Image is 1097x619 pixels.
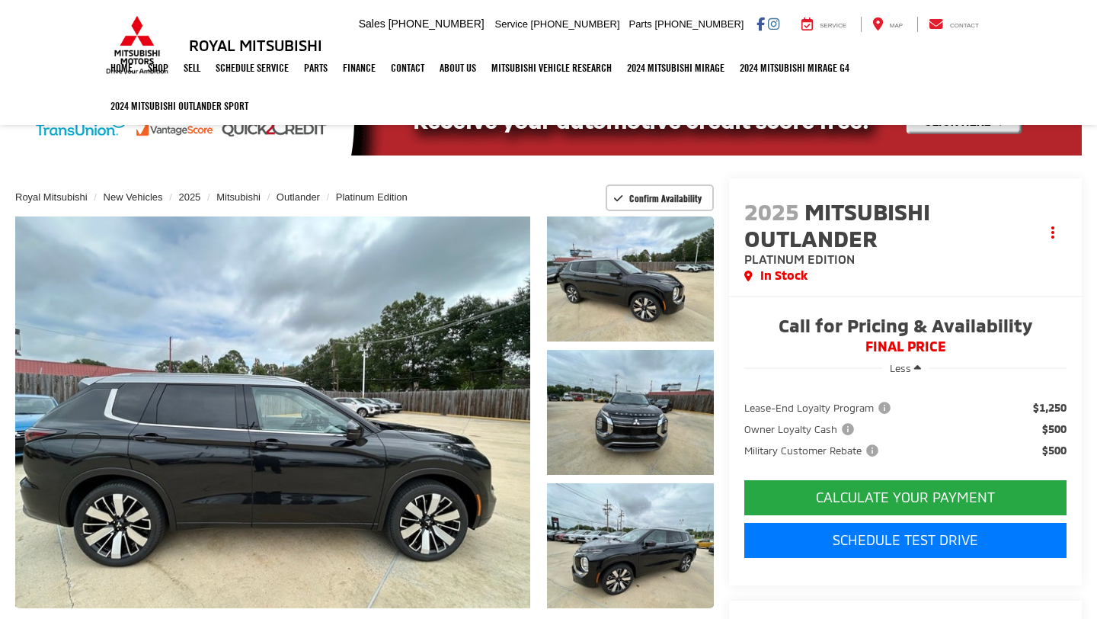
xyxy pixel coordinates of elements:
img: 2025 Mitsubishi Outlander Platinum Edition [545,215,715,343]
span: $1,250 [1033,400,1067,415]
span: dropdown dots [1051,226,1054,239]
a: Expand Photo 0 [15,216,530,608]
button: Actions [1040,220,1067,246]
a: Royal Mitsubishi [15,191,88,203]
a: Facebook: Click to visit our Facebook page [756,18,765,30]
a: Platinum Edition [336,191,408,203]
a: Schedule Service: Opens in a new tab [208,49,296,87]
a: New Vehicles [104,191,163,203]
span: Call for Pricing & Availability [744,316,1067,339]
a: Parts: Opens in a new tab [296,49,335,87]
a: Contact [383,49,432,87]
span: Lease-End Loyalty Program [744,400,894,415]
a: 2024 Mitsubishi Mirage [619,49,732,87]
span: Contact [950,22,979,29]
span: [PHONE_NUMBER] [389,18,485,30]
a: Outlander [277,191,320,203]
img: 2025 Mitsubishi Outlander Platinum Edition [545,348,715,476]
a: Sell [176,49,208,87]
button: Owner Loyalty Cash [744,422,859,437]
button: Military Customer Rebate [744,443,884,458]
button: Confirm Availability [606,184,715,211]
span: FINAL PRICE [744,339,1067,354]
button: Lease-End Loyalty Program [744,400,896,415]
a: Expand Photo 3 [547,483,714,608]
a: Mitsubishi [216,191,261,203]
span: [PHONE_NUMBER] [531,18,620,30]
a: Contact [917,17,990,32]
img: Mitsubishi [103,15,171,75]
a: Shop [140,49,176,87]
span: $500 [1042,422,1067,437]
a: Expand Photo 2 [547,350,714,475]
a: Map [861,17,914,32]
a: Expand Photo 1 [547,216,714,342]
a: 2024 Mitsubishi Mirage G4 [732,49,857,87]
span: Service [820,22,846,29]
span: Less [890,362,911,374]
a: Finance [335,49,383,87]
h3: Royal Mitsubishi [189,37,322,53]
a: 2025 [178,191,200,203]
span: Military Customer Rebate [744,443,881,458]
span: 2025 [744,197,799,225]
a: Home [103,49,140,87]
img: 2025 Mitsubishi Outlander Platinum Edition [10,215,536,609]
span: Parts [628,18,651,30]
span: Owner Loyalty Cash [744,422,857,437]
a: About Us [432,49,484,87]
span: Map [890,22,903,29]
a: Mitsubishi Vehicle Research [484,49,619,87]
span: In Stock [760,267,808,284]
button: Less [882,354,929,382]
img: 2025 Mitsubishi Outlander Platinum Edition [545,482,715,610]
a: Instagram: Click to visit our Instagram page [768,18,779,30]
span: Confirm Availability [629,192,702,204]
span: Service [495,18,528,30]
span: Sales [359,18,385,30]
span: $500 [1042,443,1067,458]
span: Platinum Edition [744,252,855,266]
span: [PHONE_NUMBER] [654,18,744,30]
a: Schedule Test Drive [744,523,1067,558]
a: 2024 Mitsubishi Outlander SPORT [103,87,256,125]
button: CALCULATE YOUR PAYMENT [744,480,1067,515]
a: Service [790,17,858,32]
span: Mitsubishi Outlander [744,197,930,252]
